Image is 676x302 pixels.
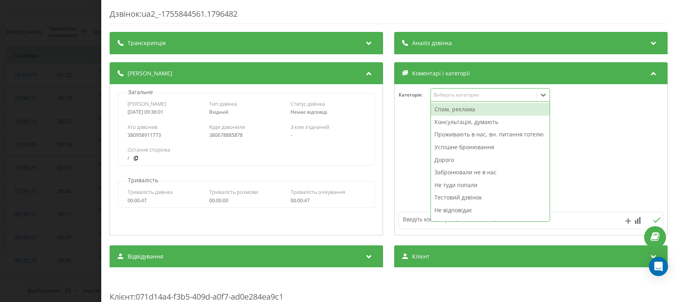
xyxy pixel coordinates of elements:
span: Коментарі і категорії [412,69,470,77]
span: Тривалість дзвінка [128,188,173,195]
div: Немає вільних номерів [431,217,550,229]
span: Статус дзвінка [291,100,325,107]
span: Немає відповіді [291,109,328,115]
span: Тип дзвінка [209,100,237,107]
div: Проживають в нас, вн. питання готелю [431,128,550,141]
div: Консультація, думають [431,116,550,128]
div: Дзвінок : ua2_-1755844561.1796482 [110,8,668,24]
h4: Категорія : [399,92,430,98]
span: Відвідування [128,253,163,261]
div: [DATE] 09:36:01 [128,109,202,115]
span: З ким з'єднаний [291,123,330,130]
div: Забронювали не в нас [431,166,550,179]
div: 00:00:47 [291,198,366,203]
div: Open Intercom Messenger [649,257,668,276]
div: Успішне бронювання [431,141,550,154]
div: Дорого [431,154,550,166]
span: Тривалість розмови [209,188,258,195]
p: Тривалість [126,176,160,184]
a: / [128,156,129,161]
span: [PERSON_NAME] [128,69,172,77]
div: Не туди попали [431,179,550,191]
div: 380958911773 [128,132,202,138]
span: Хто дзвонив [128,123,157,130]
span: Клієнт [412,253,430,261]
span: Аналіз дзвінка [412,39,452,47]
span: Куди дзвонили [209,123,245,130]
div: Не відповідає [431,204,550,217]
span: Остання сторінка [128,146,170,153]
span: Вхідний [209,109,228,115]
div: - [291,132,366,138]
div: 380678885878 [209,132,284,138]
span: Тривалість очікування [291,188,346,195]
span: Клієнт [110,291,134,302]
div: Виберіть категорію [434,92,534,98]
div: 00:00:00 [209,198,284,203]
span: Транскрипція [128,39,166,47]
div: Тестовий дзвінок [431,191,550,204]
div: Спам, реклама [431,103,550,116]
p: Загальне [126,88,155,96]
span: [PERSON_NAME] [128,100,166,107]
div: 00:00:47 [128,198,202,203]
